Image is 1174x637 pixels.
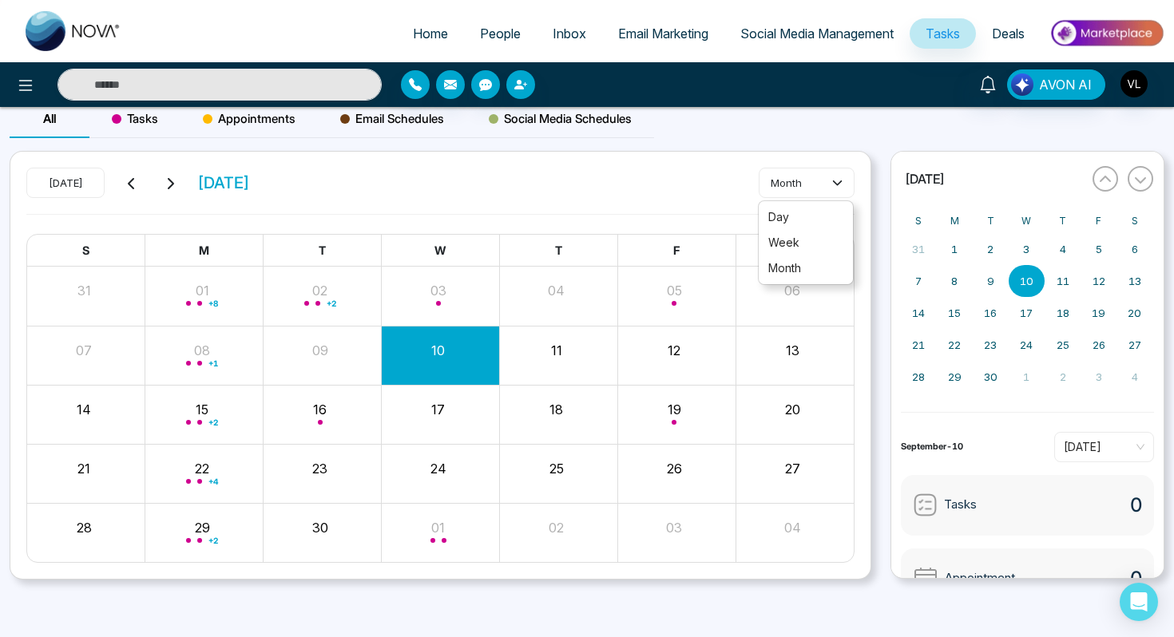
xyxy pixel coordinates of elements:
button: September 28, 2025 [901,361,937,393]
span: Tasks [112,109,158,129]
span: Email Schedules [340,109,444,129]
button: 31 [77,281,91,300]
button: 06 [784,281,800,300]
button: September 25, 2025 [1045,329,1081,361]
button: September 10, 2025 [1009,265,1045,297]
div: Open Intercom Messenger [1120,583,1158,621]
span: F [673,243,680,257]
span: 0 [1130,491,1142,520]
abbr: September 14, 2025 [912,307,925,319]
abbr: Sunday [915,215,922,227]
abbr: September 28, 2025 [912,370,925,383]
button: 18 [549,400,563,419]
abbr: September 6, 2025 [1132,243,1138,255]
button: 26 [667,459,682,478]
a: Home [397,18,464,49]
button: 10 [431,341,445,360]
button: September 24, 2025 [1009,329,1045,361]
button: 27 [785,459,800,478]
a: Tasks [910,18,976,49]
button: September 21, 2025 [901,329,937,361]
button: [DATE] [901,171,1083,187]
button: September 9, 2025 [973,265,1009,297]
abbr: Friday [1096,215,1101,227]
button: August 31, 2025 [901,233,937,265]
abbr: September 8, 2025 [951,275,958,287]
img: Market-place.gif [1049,15,1164,51]
button: September 4, 2025 [1045,233,1081,265]
abbr: August 31, 2025 [912,243,925,255]
button: October 2, 2025 [1045,361,1081,393]
button: September 27, 2025 [1116,329,1152,361]
button: September 18, 2025 [1045,297,1081,329]
abbr: September 30, 2025 [984,370,998,383]
button: September 6, 2025 [1116,233,1152,265]
button: month [759,168,855,198]
abbr: September 22, 2025 [948,338,961,351]
button: 17 [431,400,445,419]
img: Tasks [913,493,938,517]
abbr: Thursday [1059,215,1066,227]
abbr: September 4, 2025 [1060,243,1066,255]
button: 20 [785,400,800,419]
button: September 3, 2025 [1009,233,1045,265]
span: week [768,234,843,251]
abbr: September 11, 2025 [1057,275,1069,287]
button: 09 [312,341,328,360]
button: 12 [668,341,680,360]
button: September 22, 2025 [937,329,973,361]
abbr: September 26, 2025 [1093,338,1105,351]
button: September 12, 2025 [1081,265,1116,297]
div: Month View [26,234,855,564]
abbr: September 3, 2025 [1023,243,1029,255]
button: September 8, 2025 [937,265,973,297]
abbr: October 2, 2025 [1060,370,1066,383]
abbr: September 13, 2025 [1128,275,1141,287]
button: 04 [548,281,565,300]
button: 30 [312,518,328,537]
a: Email Marketing [602,18,724,49]
button: September 13, 2025 [1116,265,1152,297]
button: 11 [551,341,562,360]
button: October 3, 2025 [1081,361,1116,393]
span: Tasks [926,26,960,42]
span: month [768,259,843,277]
a: Social Media Management [724,18,910,49]
span: Today [1064,435,1144,459]
span: Inbox [553,26,586,42]
img: Nova CRM Logo [26,11,121,51]
span: AVON AI [1039,75,1092,94]
span: M [199,243,209,257]
span: day [768,208,843,226]
span: Tasks [944,496,977,514]
button: 23 [312,459,327,478]
abbr: September 9, 2025 [987,275,994,287]
button: September 30, 2025 [973,361,1009,393]
abbr: September 21, 2025 [912,338,925,351]
abbr: September 19, 2025 [1092,307,1105,319]
span: + 8 [208,300,218,307]
abbr: September 29, 2025 [948,370,962,383]
span: + 1 [208,360,218,366]
button: September 11, 2025 [1045,265,1081,297]
span: [DATE] [906,171,944,187]
span: + 2 [208,537,218,544]
abbr: September 27, 2025 [1128,338,1141,351]
abbr: September 20, 2025 [1128,307,1141,319]
abbr: September 15, 2025 [948,307,961,319]
button: October 4, 2025 [1116,361,1152,393]
img: Appointment [913,566,938,591]
button: 25 [549,459,564,478]
abbr: Tuesday [987,215,994,227]
span: + 2 [327,300,336,307]
button: 02 [549,518,564,537]
abbr: Wednesday [1021,215,1031,227]
button: 13 [786,341,799,360]
abbr: September 2, 2025 [987,243,994,255]
span: [DATE] [197,171,250,195]
button: 24 [430,459,446,478]
abbr: September 7, 2025 [915,275,922,287]
button: September 26, 2025 [1081,329,1116,361]
button: 14 [77,400,91,419]
abbr: September 23, 2025 [984,338,997,351]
